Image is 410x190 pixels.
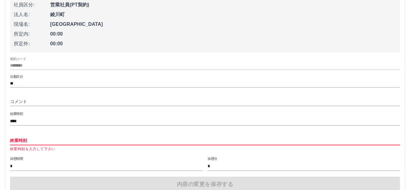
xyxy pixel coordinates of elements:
span: 所定内: [14,30,50,38]
label: 出勤区分 [10,74,23,79]
span: 営業社員(PT契約) [50,1,396,9]
span: 00:00 [50,40,396,47]
span: 所定外: [14,40,50,47]
span: [GEOGRAPHIC_DATA] [50,21,396,28]
span: 現場名: [14,21,50,28]
span: 00:00 [50,30,396,38]
label: 休憩分 [208,157,217,161]
span: 社員区分: [14,1,50,9]
label: 始業時刻 [10,112,23,116]
p: 終業時刻を入力して下さい [10,146,400,152]
span: 法人名: [14,11,50,18]
label: 休憩時間 [10,157,23,161]
label: 契約コード [10,57,26,61]
span: 綾川町 [50,11,396,18]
